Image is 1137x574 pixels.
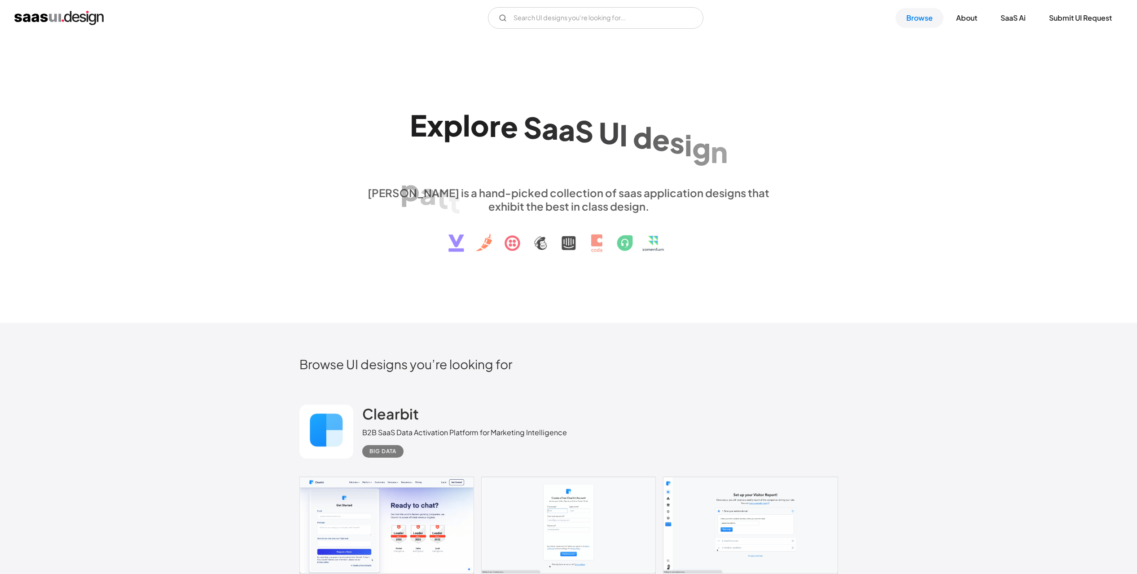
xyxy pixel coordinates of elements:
[599,116,619,150] div: U
[362,186,775,213] div: [PERSON_NAME] is a hand-picked collection of saas application designs that exhibit the best in cl...
[1038,8,1123,28] a: Submit UI Request
[427,108,443,142] div: x
[619,118,628,152] div: I
[500,109,518,144] div: e
[362,405,419,427] a: Clearbit
[14,11,104,25] a: home
[685,128,692,163] div: i
[523,110,542,145] div: S
[692,131,711,166] div: g
[670,125,685,159] div: s
[369,446,396,457] div: Big Data
[362,108,775,177] h1: Explore SaaS UI design patterns & interactions.
[633,120,652,155] div: d
[463,108,470,142] div: l
[400,172,420,207] div: p
[443,108,463,142] div: p
[470,108,489,143] div: o
[558,112,575,147] div: a
[575,114,593,149] div: S
[410,108,427,142] div: E
[990,8,1036,28] a: SaaS Ai
[488,7,703,29] form: Email Form
[945,8,988,28] a: About
[433,213,705,260] img: text, icon, saas logo
[362,405,419,423] h2: Clearbit
[436,180,448,215] div: t
[488,7,703,29] input: Search UI designs you're looking for...
[711,134,728,169] div: n
[652,122,670,157] div: e
[299,356,838,372] h2: Browse UI designs you’re looking for
[362,427,567,438] div: B2B SaaS Data Activation Platform for Marketing Intelligence
[542,111,558,146] div: a
[420,176,436,211] div: a
[896,8,944,28] a: Browse
[489,109,500,143] div: r
[448,185,461,219] div: t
